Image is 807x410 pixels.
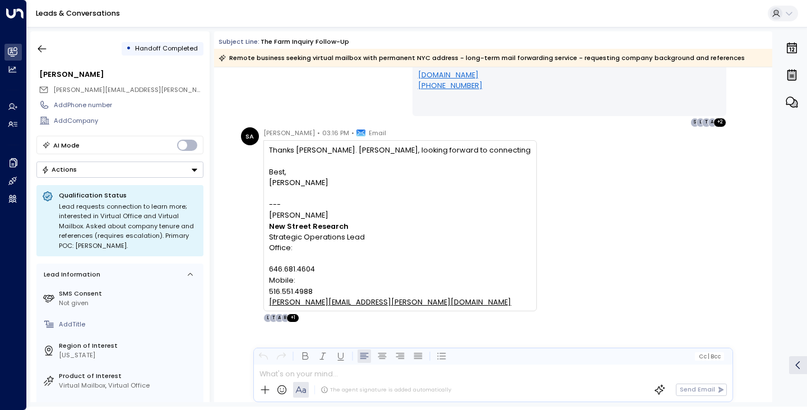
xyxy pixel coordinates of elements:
div: Remote business seeking virtual mailbox with permanent NYC address - long-term mail forwarding se... [219,52,745,63]
label: SMS Consent [59,289,200,298]
div: [PERSON_NAME] [39,69,203,80]
span: 03:16 PM [322,127,349,139]
div: S [690,118,699,127]
div: AddTitle [59,320,200,329]
button: Undo [257,349,270,363]
div: A [275,314,284,323]
div: Virtual Mailbox, Virtual Office [59,381,200,390]
div: Lead requests connection to learn more; interested in Virtual Office and Virtual Mailbox. Asked a... [59,202,198,251]
div: The Farm Inquiry Follow-up [261,37,349,47]
span: Subject Line: [219,37,259,46]
div: R [281,314,290,323]
a: [PHONE_NUMBER] [418,80,483,91]
span: [PERSON_NAME] [263,127,315,139]
span: • [317,127,320,139]
div: SA [241,127,259,145]
span: Email [369,127,386,139]
button: Cc|Bcc [695,352,724,361]
span: steven.alexander@newstreetresearch.com [53,85,203,95]
b: New Street Research [269,222,349,231]
div: Best, [269,167,531,177]
span: | [708,353,709,360]
p: Qualification Status [59,191,198,200]
div: T [702,118,711,127]
button: Redo [275,349,288,363]
div: Lead Information [40,270,100,279]
label: Product of Interest [59,371,200,381]
u: [PERSON_NAME][EMAIL_ADDRESS][PERSON_NAME][DOMAIN_NAME] [269,297,511,307]
label: Region of Interest [59,341,200,351]
p: [PERSON_NAME] The Farm – AI Assistant [418,48,721,91]
a: [DOMAIN_NAME] [418,70,479,80]
div: Button group with a nested menu [36,162,203,178]
span: [PERSON_NAME][EMAIL_ADDRESS][PERSON_NAME][DOMAIN_NAME] [53,85,266,94]
div: Not given [59,298,200,308]
div: + 1 [286,314,299,323]
div: Thanks [PERSON_NAME]. [PERSON_NAME], looking forward to connecting [269,145,531,155]
div: AddCompany [54,116,203,126]
div: AddPhone number [54,100,203,110]
span: Office: 646.681.4604 [269,242,315,275]
div: L [263,314,272,323]
button: Actions [36,162,203,178]
div: [PERSON_NAME] [269,177,531,188]
div: AI Mode [53,140,80,151]
span: Handoff Completed [135,44,198,53]
div: L [696,118,705,127]
span: --- [269,199,281,210]
div: T [269,314,278,323]
span: Cc Bcc [699,353,721,360]
span: • [351,127,354,139]
a: Leads & Conversations [36,8,120,18]
div: The agent signature is added automatically [321,386,451,394]
div: [US_STATE] [59,351,200,360]
div: + 2 [713,118,726,127]
div: A [708,118,717,127]
span: [PERSON_NAME] [269,210,328,220]
span: Mobile: 516.551.4988 [269,275,313,296]
div: Actions [41,165,77,173]
span: Strategic Operations Lead [269,232,365,242]
div: • [126,40,131,57]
